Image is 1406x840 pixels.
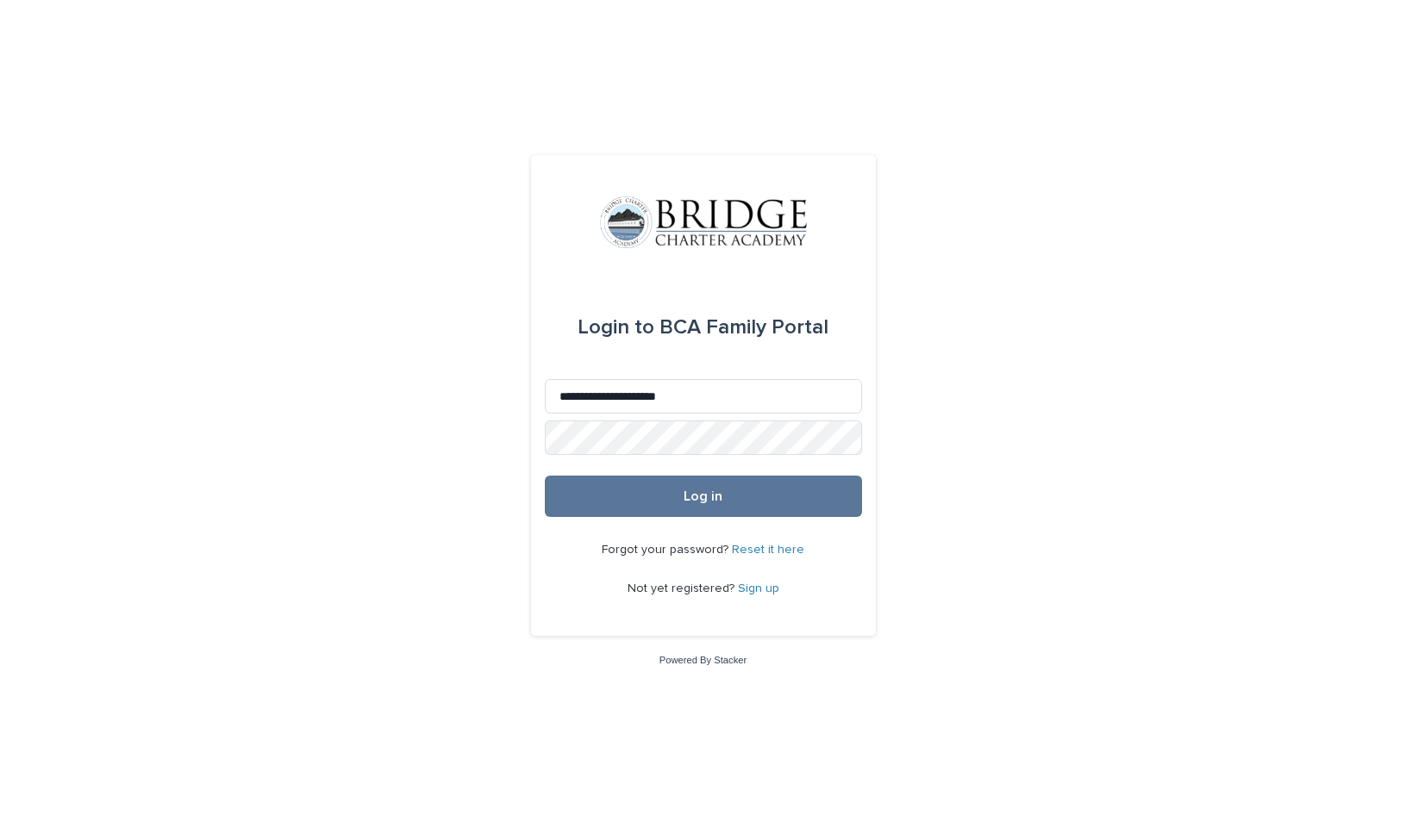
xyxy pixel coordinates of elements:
div: BCA Family Portal [578,303,828,352]
span: Not yet registered? [628,582,738,594]
a: Sign up [738,582,779,594]
img: V1C1m3IdTEidaUdm9Hs0 [600,196,807,248]
a: Reset it here [732,544,804,556]
span: Log in [684,489,722,503]
span: Forgot your password? [602,544,732,556]
span: Login to [578,317,654,338]
a: Powered By Stacker [659,655,747,665]
button: Log in [545,476,862,517]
